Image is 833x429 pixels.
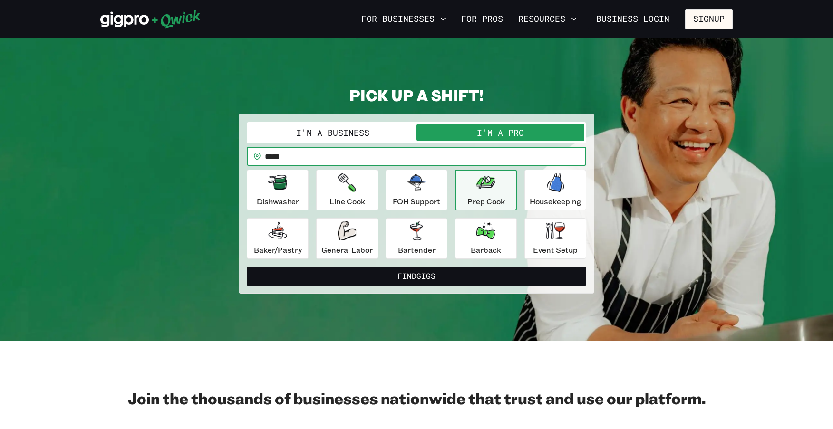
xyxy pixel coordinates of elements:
p: Housekeeping [530,196,581,207]
button: Barback [455,218,517,259]
button: FindGigs [247,267,586,286]
p: Bartender [398,244,436,256]
h2: PICK UP A SHIFT! [239,86,594,105]
p: Dishwasher [257,196,299,207]
button: For Businesses [358,11,450,27]
p: Event Setup [533,244,578,256]
p: FOH Support [393,196,440,207]
button: Dishwasher [247,170,309,210]
button: Event Setup [524,218,586,259]
p: Baker/Pastry [254,244,302,256]
button: Housekeeping [524,170,586,210]
button: I'm a Business [249,124,416,141]
button: Baker/Pastry [247,218,309,259]
button: I'm a Pro [416,124,584,141]
button: Line Cook [316,170,378,210]
button: Prep Cook [455,170,517,210]
h2: Join the thousands of businesses nationwide that trust and use our platform. [100,389,733,408]
p: Prep Cook [467,196,505,207]
p: Barback [471,244,501,256]
p: Line Cook [329,196,365,207]
button: FOH Support [386,170,447,210]
button: Signup [685,9,733,29]
button: Resources [514,11,581,27]
a: For Pros [457,11,507,27]
a: Business Login [588,9,678,29]
button: Bartender [386,218,447,259]
p: General Labor [321,244,373,256]
button: General Labor [316,218,378,259]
